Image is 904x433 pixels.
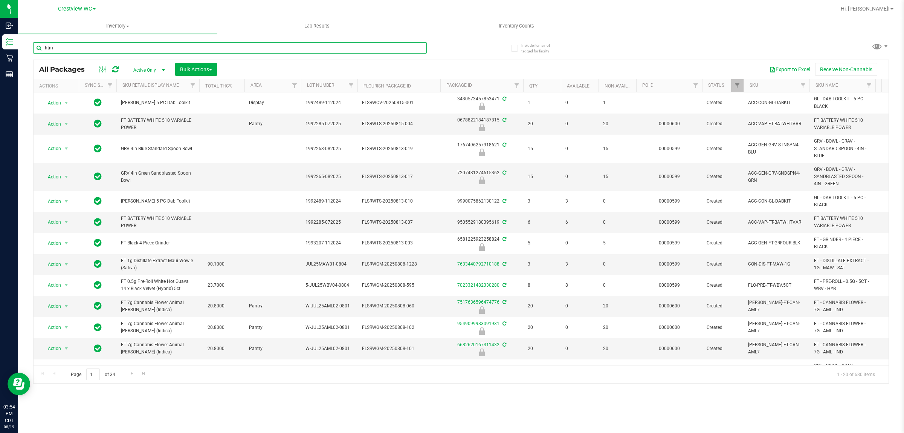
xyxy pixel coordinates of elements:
a: Flourish Package ID [363,83,411,89]
span: 20.8000 [204,343,228,354]
span: FLSRWGM-20250808-101 [362,345,436,352]
a: Filter [690,79,702,92]
span: 8 [565,282,594,289]
span: Action [41,98,61,108]
span: JUL25MAW01-0804 [305,261,353,268]
span: Created [707,99,739,106]
span: ACC-VAP-FT-BATWHTVAR [748,219,805,226]
a: Qty [529,83,538,89]
span: select [62,301,71,312]
span: Pantry [249,324,296,331]
span: Sync from Compliance System [501,220,506,225]
span: Sync from Compliance System [501,198,506,204]
span: In Sync [94,343,102,354]
a: SKU Name [815,83,838,88]
p: 08/19 [3,424,15,430]
span: Action [41,301,61,312]
span: 1992489-112024 [305,99,353,106]
span: FT - CANNABIS FLOWER - 7G - AML - IND [814,320,871,335]
a: 00000599 [659,174,680,179]
span: select [62,172,71,182]
span: In Sync [94,280,102,290]
div: Quarantine [439,103,524,110]
span: FT 1g Distillate Extract Maui Wowie (Sativa) [121,257,195,272]
span: 15 [603,173,632,180]
span: 5 [603,240,632,247]
span: FT 7g Cannabis Flower Animal [PERSON_NAME] (Indica) [121,299,195,313]
a: Filter [289,79,301,92]
a: 00000600 [659,121,680,126]
span: 0 [565,120,594,127]
span: 90.1000 [204,259,228,270]
span: W-JUL25AML02-0801 [305,324,353,331]
div: 9990075862130122 [439,198,524,205]
div: 6581225923258824 [439,236,524,250]
span: CON-DIS-FT-MAW-1G [748,261,805,268]
span: GRV 4in Green Sandblasted Spoon Bowl [121,170,195,184]
span: In Sync [94,196,102,206]
span: All Packages [39,65,92,74]
span: Pantry [249,120,296,127]
span: FLSRWTS-20250813-017 [362,173,436,180]
span: FLSRWGM-20250808-1228 [362,261,436,268]
span: Include items not tagged for facility [521,43,559,54]
span: 1992285-072025 [305,219,353,226]
span: Sync from Compliance System [501,142,506,147]
span: 3 [528,198,556,205]
span: 0 [565,345,594,352]
span: Inventory Counts [489,23,544,29]
span: ACC-GEN-GRV-SNDSPN4-GRN [748,170,805,184]
a: Filter [863,79,875,92]
span: Hi, [PERSON_NAME]! [841,6,890,12]
span: ACC-VAP-FT-BATWHTVAR [748,120,805,127]
span: 15 [528,173,556,180]
span: GL - DAB TOOLKIT - 5 PC - BLACK [814,194,871,209]
span: 3 [528,261,556,268]
span: FT BATTERY WHITE 510 VARIABLE POWER [121,117,195,131]
span: 20 [603,302,632,310]
input: Search Package ID, Item Name, SKU, Lot or Part Number... [33,42,427,54]
button: Receive Non-Cannabis [815,63,877,76]
span: FT BATTERY WHITE 510 VARIABLE POWER [814,117,871,131]
a: Filter [345,79,357,92]
span: ACC-GEN-GRV-STNSPN4-BLU [748,141,805,156]
span: FLSRWTS-20250813-019 [362,145,436,152]
span: 0 [565,99,594,106]
div: Newly Received [439,124,524,131]
span: Created [707,240,739,247]
span: 20 [528,302,556,310]
span: FT - GRINDER - 4 PIECE - BLACK [814,236,871,250]
span: select [62,119,71,129]
span: Created [707,282,739,289]
a: 00000599 [659,240,680,246]
span: Action [41,259,61,270]
span: In Sync [94,118,102,129]
span: 20 [603,324,632,331]
span: In Sync [94,301,102,311]
span: In Sync [94,238,102,248]
span: Action [41,280,61,290]
span: 1 [528,99,556,106]
inline-svg: Inventory [6,38,13,46]
span: FT 7g Cannabis Flower Animal [PERSON_NAME] (Indica) [121,341,195,356]
a: Sync Status [85,83,114,88]
span: Sync from Compliance System [501,170,506,175]
span: Created [707,261,739,268]
span: 1993207-112024 [305,240,353,247]
span: Action [41,143,61,154]
a: 00000600 [659,303,680,309]
a: Package ID [446,83,472,88]
span: Created [707,145,739,152]
span: Created [707,345,739,352]
a: Filter [797,79,809,92]
span: [PERSON_NAME] 5 PC Dab Toolkit [121,99,195,106]
span: Page of 34 [64,369,121,380]
span: select [62,143,71,154]
span: Pantry [249,302,296,310]
a: Non-Available [605,83,638,89]
span: Lab Results [294,23,340,29]
span: In Sync [94,171,102,182]
span: FLSRWTS-20250815-004 [362,120,436,127]
span: [PERSON_NAME]-FT-CAN-AML7 [748,341,805,356]
span: Action [41,322,61,333]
